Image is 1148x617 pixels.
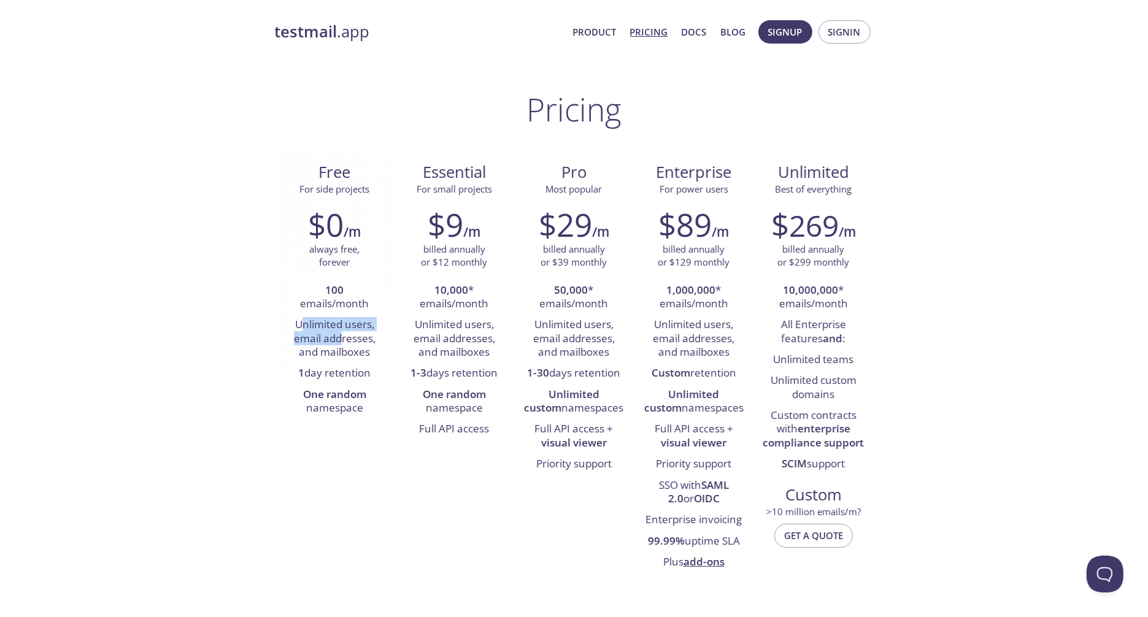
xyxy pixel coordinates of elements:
[275,21,563,42] a: testmail.app
[523,385,625,420] li: namespaces
[275,21,337,42] strong: testmail
[763,454,864,475] li: support
[774,524,853,547] button: Get a quote
[771,206,839,243] h2: $
[284,315,385,363] li: Unlimited users, email addresses, and mailboxes
[766,505,861,518] span: > 10 million emails/m?
[644,387,720,415] strong: Unlimited custom
[644,162,744,183] span: Enterprise
[463,221,480,242] h6: /m
[643,475,744,510] li: SSO with or
[643,385,744,420] li: namespaces
[828,24,861,40] span: Signin
[684,554,725,569] a: add-ons
[284,363,385,384] li: day retention
[524,162,624,183] span: Pro
[643,280,744,315] li: * emails/month
[712,221,729,242] h6: /m
[643,454,744,475] li: Priority support
[525,387,600,415] strong: Unlimited custom
[410,366,426,380] strong: 1-3
[523,419,625,454] li: Full API access +
[1087,556,1123,592] iframe: Help Scout Beacon - Open
[526,91,622,128] h1: Pricing
[643,315,744,363] li: Unlimited users, email addresses, and mailboxes
[763,421,864,449] strong: enterprise compliance support
[763,315,864,350] li: All Enterprise features :
[643,510,744,531] li: Enterprise invoicing
[404,280,505,315] li: * emails/month
[404,419,505,440] li: Full API access
[539,206,592,243] h2: $29
[661,435,726,450] strong: visual viewer
[404,385,505,420] li: namespace
[417,183,492,195] span: For small projects
[789,205,839,245] span: 269
[694,491,720,505] strong: OIDC
[299,183,369,195] span: For side projects
[768,24,803,40] span: Signup
[643,363,744,384] li: retention
[592,221,609,242] h6: /m
[284,385,385,420] li: namespace
[643,552,744,573] li: Plus
[523,363,625,384] li: days retention
[428,206,463,243] h2: $9
[546,183,603,195] span: Most popular
[775,183,852,195] span: Best of everything
[839,221,856,242] h6: /m
[763,405,864,454] li: Custom contracts with
[555,283,588,297] strong: 50,000
[763,350,864,370] li: Unlimited teams
[325,283,344,297] strong: 100
[303,387,366,401] strong: One random
[682,24,707,40] a: Docs
[284,280,385,315] li: emails/month
[648,534,685,548] strong: 99.99%
[404,162,504,183] span: Essential
[404,363,505,384] li: days retention
[652,366,690,380] strong: Custom
[434,283,468,297] strong: 10,000
[404,315,505,363] li: Unlimited users, email addresses, and mailboxes
[783,283,838,297] strong: 10,000,000
[541,435,607,450] strong: visual viewer
[784,527,843,543] span: Get a quote
[528,366,550,380] strong: 1-30
[823,331,842,345] strong: and
[782,456,807,470] strong: SCIM
[658,206,712,243] h2: $89
[573,24,617,40] a: Product
[758,20,812,44] button: Signup
[720,24,745,40] a: Blog
[421,243,487,269] p: billed annually or $12 monthly
[643,531,744,552] li: uptime SLA
[777,243,849,269] p: billed annually or $299 monthly
[658,243,730,269] p: billed annually or $129 monthly
[763,280,864,315] li: * emails/month
[763,370,864,405] li: Unlimited custom domains
[523,315,625,363] li: Unlimited users, email addresses, and mailboxes
[541,243,607,269] p: billed annually or $39 monthly
[523,454,625,475] li: Priority support
[285,162,385,183] span: Free
[819,20,871,44] button: Signin
[778,161,849,183] span: Unlimited
[668,478,729,505] strong: SAML 2.0
[309,243,360,269] p: always free, forever
[423,387,486,401] strong: One random
[763,485,863,505] span: Custom
[630,24,668,40] a: Pricing
[523,280,625,315] li: * emails/month
[666,283,715,297] strong: 1,000,000
[308,206,344,243] h2: $0
[660,183,728,195] span: For power users
[344,221,361,242] h6: /m
[298,366,304,380] strong: 1
[643,419,744,454] li: Full API access +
